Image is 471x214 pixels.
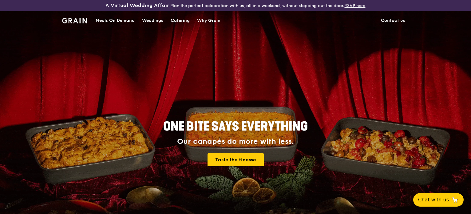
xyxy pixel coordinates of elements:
[105,2,169,9] h3: A Virtual Wedding Affair
[167,11,193,30] a: Catering
[78,2,392,9] div: Plan the perfect celebration with us, all in a weekend, without stepping out the door.
[451,196,459,204] span: 🦙
[418,196,449,204] span: Chat with us
[344,3,365,8] a: RSVP here
[96,11,135,30] div: Meals On Demand
[138,11,167,30] a: Weddings
[171,11,190,30] div: Catering
[125,137,346,146] div: Our canapés do more with less.
[193,11,224,30] a: Why Grain
[377,11,409,30] a: Contact us
[413,193,464,207] button: Chat with us🦙
[197,11,220,30] div: Why Grain
[62,11,87,29] a: GrainGrain
[142,11,163,30] div: Weddings
[208,153,264,166] a: Taste the finesse
[163,119,308,134] span: ONE BITE SAYS EVERYTHING
[62,18,87,23] img: Grain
